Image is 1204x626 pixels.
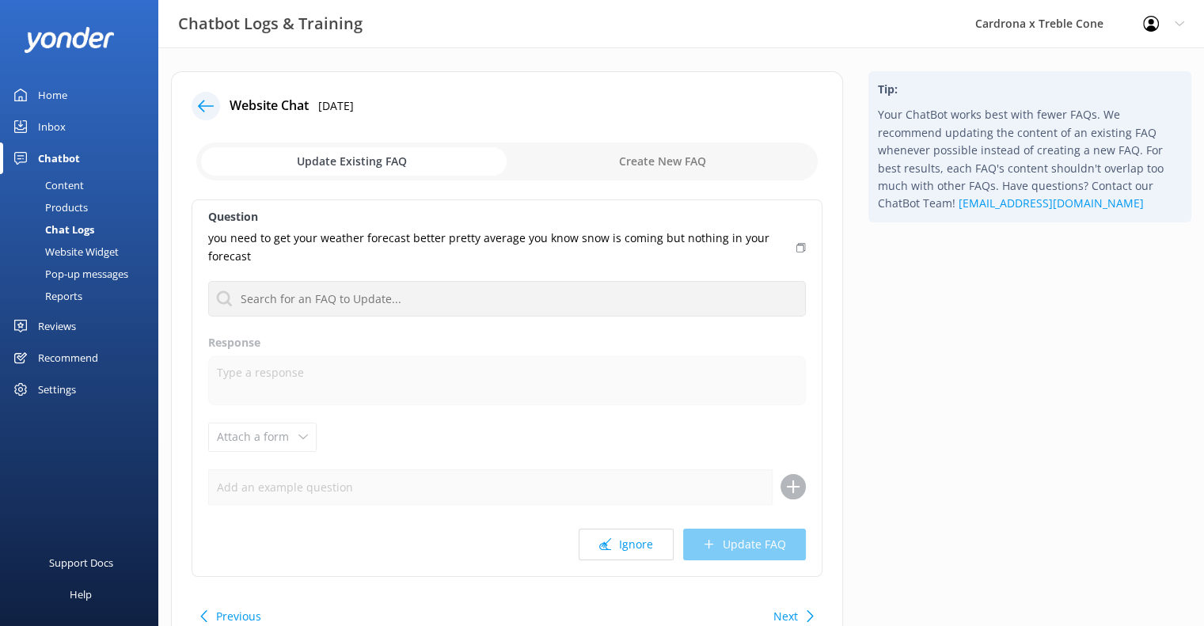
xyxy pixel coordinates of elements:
a: Chat Logs [9,218,158,241]
a: Website Widget [9,241,158,263]
p: [DATE] [318,97,354,115]
a: Products [9,196,158,218]
a: [EMAIL_ADDRESS][DOMAIN_NAME] [959,195,1144,211]
p: you need to get your weather forecast better pretty average you know snow is coming but nothing i... [208,230,787,265]
div: Reports [9,285,82,307]
div: Reviews [38,310,76,342]
input: Add an example question [208,469,773,505]
p: Your ChatBot works best with fewer FAQs. We recommend updating the content of an existing FAQ whe... [878,106,1182,212]
input: Search for an FAQ to Update... [208,281,806,317]
div: Support Docs [49,547,113,579]
div: Recommend [38,342,98,374]
h3: Chatbot Logs & Training [178,11,363,36]
div: Home [38,79,67,111]
div: Chat Logs [9,218,94,241]
div: Inbox [38,111,66,142]
h4: Website Chat [230,96,309,116]
div: Settings [38,374,76,405]
a: Reports [9,285,158,307]
img: yonder-white-logo.png [24,27,115,53]
label: Response [208,334,806,351]
div: Products [9,196,88,218]
a: Content [9,174,158,196]
div: Chatbot [38,142,80,174]
h4: Tip: [878,81,1182,98]
div: Pop-up messages [9,263,128,285]
a: Pop-up messages [9,263,158,285]
button: Ignore [579,529,674,560]
div: Help [70,579,92,610]
div: Website Widget [9,241,119,263]
div: Content [9,174,84,196]
label: Question [208,208,806,226]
